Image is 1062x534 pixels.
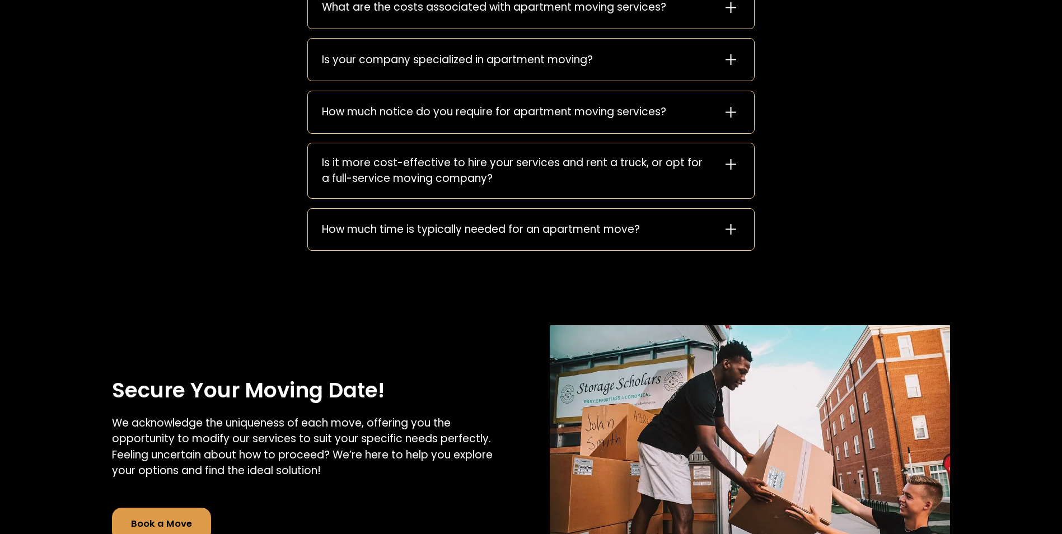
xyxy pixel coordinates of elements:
[112,415,512,478] p: We acknowledge the uniqueness of each move, offering you the opportunity to modify our services t...
[322,222,640,237] div: How much time is typically needed for an apartment move?
[322,52,593,68] div: Is your company specialized in apartment moving?
[322,155,707,186] div: Is it more cost-effective to hire your services and rent a truck, or opt for a full-service movin...
[112,377,512,404] h3: Secure Your Moving Date!
[322,104,666,120] div: How much notice do you require for apartment moving services?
